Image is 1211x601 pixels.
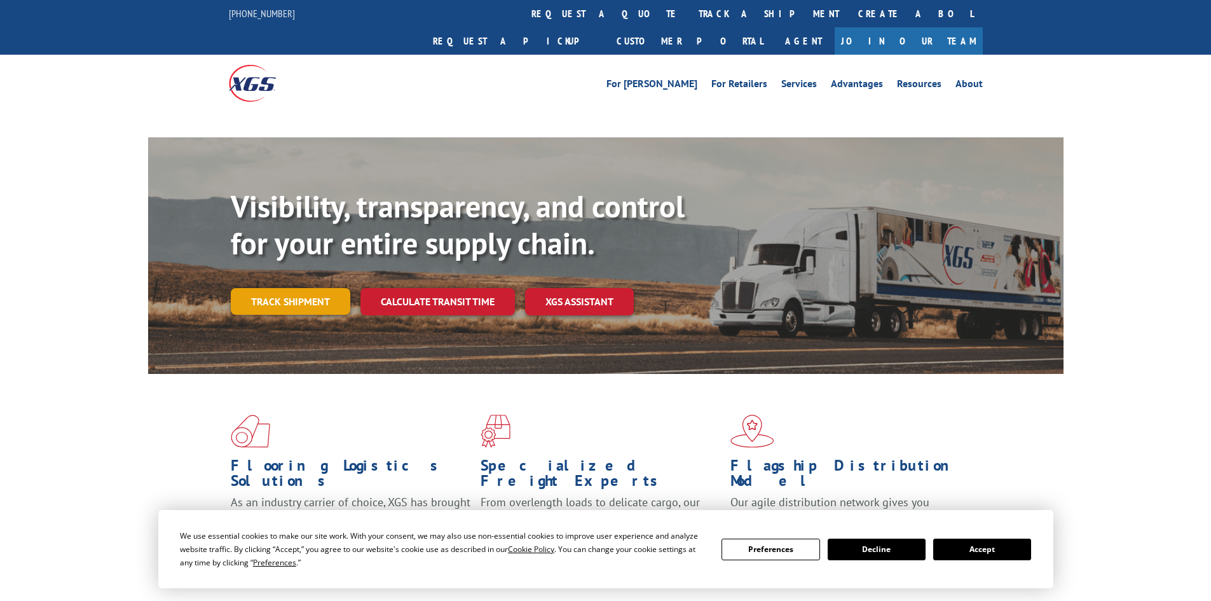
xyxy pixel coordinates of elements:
[231,415,270,448] img: xgs-icon-total-supply-chain-intelligence-red
[831,79,883,93] a: Advantages
[730,495,964,525] span: Our agile distribution network gives you nationwide inventory management on demand.
[828,539,926,560] button: Decline
[508,544,554,555] span: Cookie Policy
[231,288,350,315] a: Track shipment
[229,7,295,20] a: [PHONE_NUMBER]
[525,288,634,315] a: XGS ASSISTANT
[481,495,721,551] p: From overlength loads to delicate cargo, our experienced staff knows the best way to move your fr...
[722,539,819,560] button: Preferences
[423,27,607,55] a: Request a pickup
[897,79,941,93] a: Resources
[772,27,835,55] a: Agent
[730,458,971,495] h1: Flagship Distribution Model
[955,79,983,93] a: About
[231,495,470,540] span: As an industry carrier of choice, XGS has brought innovation and dedication to flooring logistics...
[606,79,697,93] a: For [PERSON_NAME]
[231,458,471,495] h1: Flooring Logistics Solutions
[253,557,296,568] span: Preferences
[481,458,721,495] h1: Specialized Freight Experts
[360,288,515,315] a: Calculate transit time
[180,529,706,569] div: We use essential cookies to make our site work. With your consent, we may also use non-essential ...
[835,27,983,55] a: Join Our Team
[481,415,510,448] img: xgs-icon-focused-on-flooring-red
[158,510,1053,588] div: Cookie Consent Prompt
[607,27,772,55] a: Customer Portal
[231,186,685,263] b: Visibility, transparency, and control for your entire supply chain.
[781,79,817,93] a: Services
[730,415,774,448] img: xgs-icon-flagship-distribution-model-red
[711,79,767,93] a: For Retailers
[933,539,1031,560] button: Accept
